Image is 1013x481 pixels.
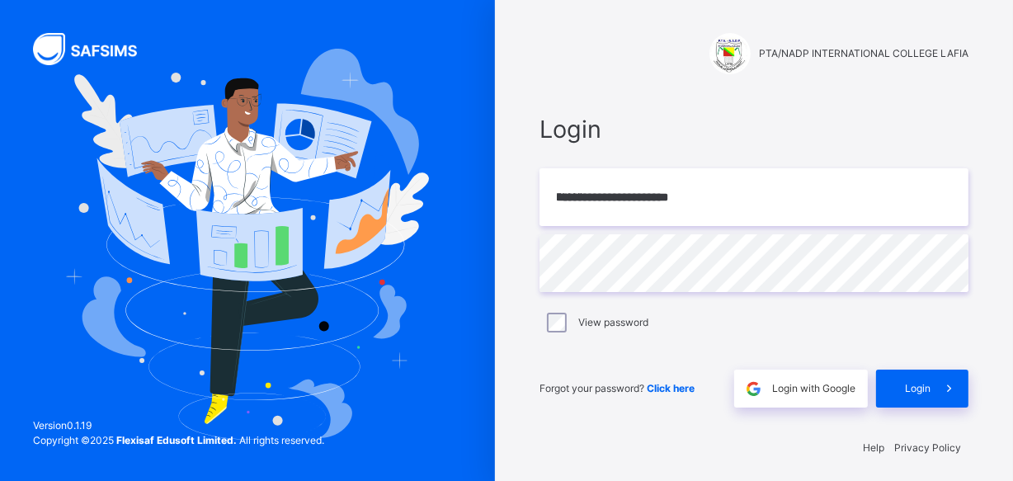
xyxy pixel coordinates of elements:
a: Click here [647,382,695,394]
span: Login with Google [772,381,855,396]
a: Help [863,441,884,454]
span: Login [539,111,968,147]
strong: Flexisaf Edusoft Limited. [116,434,237,446]
a: Privacy Policy [894,441,961,454]
img: google.396cfc9801f0270233282035f929180a.svg [744,380,763,398]
span: PTA/NADP INTERNATIONAL COLLEGE LAFIA [759,46,968,61]
span: Copyright © 2025 All rights reserved. [33,434,324,446]
span: Login [905,381,931,396]
span: Version 0.1.19 [33,418,324,433]
img: SAFSIMS Logo [33,33,157,65]
img: Hero Image [66,49,430,440]
span: Forgot your password? [539,382,695,394]
label: View password [578,315,648,330]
